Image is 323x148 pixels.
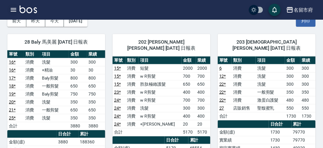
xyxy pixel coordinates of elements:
[269,128,291,136] td: 1730
[291,136,316,144] td: 79770
[139,88,181,96] td: w R剪髮
[232,56,256,64] th: 類別
[69,82,87,90] td: 650
[139,96,181,104] td: w R剪髮
[69,114,87,122] td: 350
[285,80,300,88] td: 300
[87,50,105,58] th: 業績
[20,6,37,13] img: Logo
[126,64,139,72] td: 消費
[256,96,285,104] td: 激蛋白護髮
[40,66,69,74] td: +精油
[256,72,285,80] td: 洗髮
[139,64,181,72] td: 短髮
[291,120,316,128] th: 累計
[232,80,256,88] td: 消費
[188,136,210,144] th: 累計
[285,72,300,80] td: 300
[232,88,256,96] td: 消費
[40,106,69,114] td: 一般剪髮
[69,106,87,114] td: 650
[232,104,256,112] td: 店販銷售
[182,112,196,120] td: 400
[79,130,105,138] th: 累計
[196,120,210,128] td: 20
[196,128,210,136] td: 5170
[232,72,256,80] td: 消費
[26,15,45,27] button: 昨天
[196,96,210,104] td: 700
[126,120,139,128] td: 消費
[40,114,69,122] td: 洗髮
[225,39,308,51] span: 203 [DEMOGRAPHIC_DATA] [PERSON_NAME] [DATE] 日報表
[300,56,316,64] th: 業績
[87,114,105,122] td: 350
[126,104,139,112] td: 消費
[87,122,105,130] td: 3880
[126,88,139,96] td: 消費
[256,88,285,96] td: 一般剪髮
[139,120,181,128] td: +[PERSON_NAME]
[300,80,316,88] td: 300
[232,64,256,72] td: 消費
[300,112,316,120] td: 1730
[24,50,40,58] th: 類別
[24,82,40,90] td: 消費
[182,104,196,112] td: 300
[113,56,126,64] th: 單號
[126,96,139,104] td: 消費
[87,74,105,82] td: 800
[196,104,210,112] td: 300
[69,74,87,82] td: 800
[218,136,269,144] td: 實業績
[182,120,196,128] td: 20
[285,64,300,72] td: 300
[285,104,300,112] td: 550
[87,66,105,74] td: 30
[69,98,87,106] td: 350
[87,90,105,98] td: 750
[57,138,78,146] td: 3880
[300,88,316,96] td: 350
[24,98,40,106] td: 消費
[7,50,105,130] table: a dense table
[269,4,281,16] button: save
[165,136,188,144] th: 日合計
[120,39,203,51] span: 202 [PERSON_NAME] [PERSON_NAME] [DATE] 日報表
[139,80,181,88] td: 胜肽極緻護髮
[256,80,285,88] td: 洗髮
[182,56,196,64] th: 金額
[285,56,300,64] th: 金額
[69,90,87,98] td: 750
[139,72,181,80] td: w R剪髮
[40,50,69,58] th: 項目
[285,112,300,120] td: 1730
[182,72,196,80] td: 700
[219,66,222,71] a: 6
[139,56,181,64] th: 項目
[256,104,285,112] td: 聖馥蜜乳
[285,88,300,96] td: 350
[40,90,69,98] td: Baly剪髮
[300,64,316,72] td: 300
[7,50,24,58] th: 單號
[126,112,139,120] td: 消費
[196,56,210,64] th: 業績
[182,128,196,136] td: 5170
[24,74,40,82] td: 消費
[87,106,105,114] td: 650
[69,122,87,130] td: 3880
[218,128,269,136] td: 金額(虛)
[196,72,210,80] td: 700
[196,64,210,72] td: 2000
[64,15,87,27] button: [DATE]
[7,122,24,130] td: 合計
[24,58,40,66] td: 消費
[219,106,224,111] a: 27
[291,128,316,136] td: 79770
[87,58,105,66] td: 300
[79,138,105,146] td: 188360
[69,66,87,74] td: 30
[40,98,69,106] td: 洗髮
[196,88,210,96] td: 400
